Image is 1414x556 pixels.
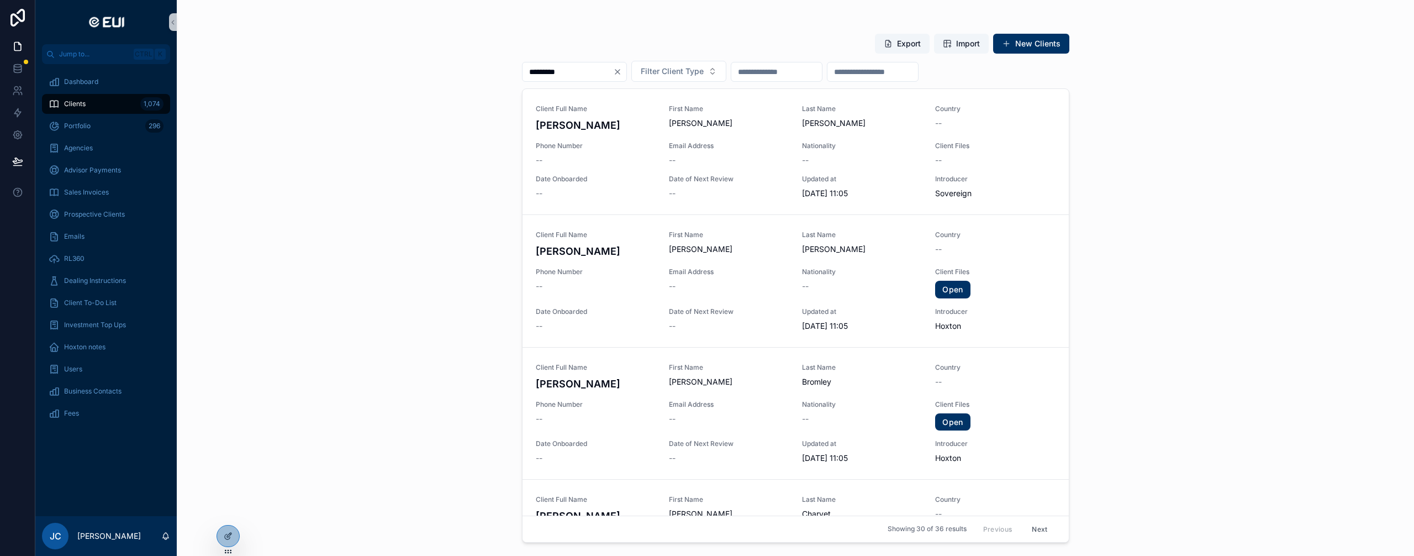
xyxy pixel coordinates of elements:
span: Client Files [935,267,1055,276]
a: Investment Top Ups [42,315,170,335]
span: Investment Top Ups [64,321,126,329]
span: Hoxton notes [64,343,105,352]
button: Import [934,34,989,54]
span: Advisor Payments [64,166,121,175]
span: Last Name [802,495,922,504]
span: Jump to... [59,50,129,59]
h4: [PERSON_NAME] [536,244,656,259]
span: Updated at [802,175,922,183]
a: Emails [42,227,170,246]
span: Phone Number [536,141,656,150]
span: Client Files [935,141,1055,150]
span: [PERSON_NAME] [669,244,789,255]
span: Filter Client Type [641,66,704,77]
span: -- [536,155,542,166]
span: Last Name [802,104,922,113]
span: Agencies [64,144,93,153]
span: -- [536,188,542,199]
span: Sales Invoices [64,188,109,197]
button: Jump to...CtrlK [42,44,170,64]
span: [PERSON_NAME] [669,508,789,520]
span: Date Onboarded [536,175,656,183]
span: -- [935,155,942,166]
a: Client Full Name[PERSON_NAME]First Name[PERSON_NAME]Last Name[PERSON_NAME]Country--Phone Number--... [523,214,1069,347]
span: First Name [669,104,789,113]
span: Introducer [935,307,1055,316]
span: -- [802,413,809,424]
span: Phone Number [536,400,656,409]
a: Client To-Do List [42,293,170,313]
h4: [PERSON_NAME] [536,118,656,133]
span: Portfolio [64,122,91,130]
a: Portfolio296 [42,116,170,136]
span: Showing 30 of 36 results [888,525,967,534]
span: [DATE] 11:05 [802,188,922,199]
span: Fees [64,409,79,418]
span: JC [50,529,61,543]
button: Select Button [631,61,726,82]
a: Sales Invoices [42,182,170,202]
span: -- [669,453,676,464]
span: [PERSON_NAME] [669,118,789,129]
span: Hoxton [935,321,1055,332]
span: Emails [64,232,85,241]
div: scrollable content [35,64,177,438]
span: Phone Number [536,267,656,276]
span: -- [536,281,542,292]
span: Client Full Name [536,495,656,504]
span: K [156,50,165,59]
span: -- [669,413,676,424]
span: [PERSON_NAME] [802,118,922,129]
span: Nationality [802,267,922,276]
span: Clients [64,99,86,108]
span: Nationality [802,141,922,150]
a: Client Full Name[PERSON_NAME]First Name[PERSON_NAME]Last NameBromleyCountry--Phone Number--Email ... [523,347,1069,480]
span: -- [935,118,942,129]
div: 1,074 [140,97,163,111]
span: Last Name [802,230,922,239]
span: Ctrl [134,49,154,60]
span: Date Onboarded [536,439,656,448]
button: Next [1024,521,1055,538]
span: RL360 [64,254,85,263]
span: Users [64,365,82,374]
span: Introducer [935,175,1055,183]
span: [DATE] 11:05 [802,321,922,332]
span: Email Address [669,141,789,150]
a: Dashboard [42,72,170,92]
a: Open [935,281,970,298]
a: Hoxton notes [42,337,170,357]
span: Client Full Name [536,104,656,113]
span: Introducer [935,439,1055,448]
span: Business Contacts [64,387,122,396]
span: Email Address [669,400,789,409]
span: Country [935,495,1055,504]
span: Updated at [802,439,922,448]
a: Agencies [42,138,170,158]
span: [PERSON_NAME] [669,376,789,387]
a: Prospective Clients [42,204,170,224]
span: Client Files [935,400,1055,409]
button: New Clients [993,34,1069,54]
span: Country [935,230,1055,239]
span: First Name [669,230,789,239]
span: -- [802,281,809,292]
div: 296 [145,119,163,133]
a: Open [935,413,970,431]
span: -- [935,244,942,255]
span: Date of Next Review [669,439,789,448]
a: Client Full Name[PERSON_NAME]First Name[PERSON_NAME]Last Name[PERSON_NAME]Country--Phone Number--... [523,89,1069,214]
span: Bromley [802,376,922,387]
span: Prospective Clients [64,210,125,219]
span: Hoxton [935,453,1055,464]
span: [PERSON_NAME] [802,244,922,255]
span: -- [669,155,676,166]
span: Date of Next Review [669,175,789,183]
span: Import [956,38,980,49]
span: First Name [669,495,789,504]
span: Email Address [669,267,789,276]
img: App logo [85,13,128,31]
span: -- [669,188,676,199]
h4: [PERSON_NAME] [536,508,656,523]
